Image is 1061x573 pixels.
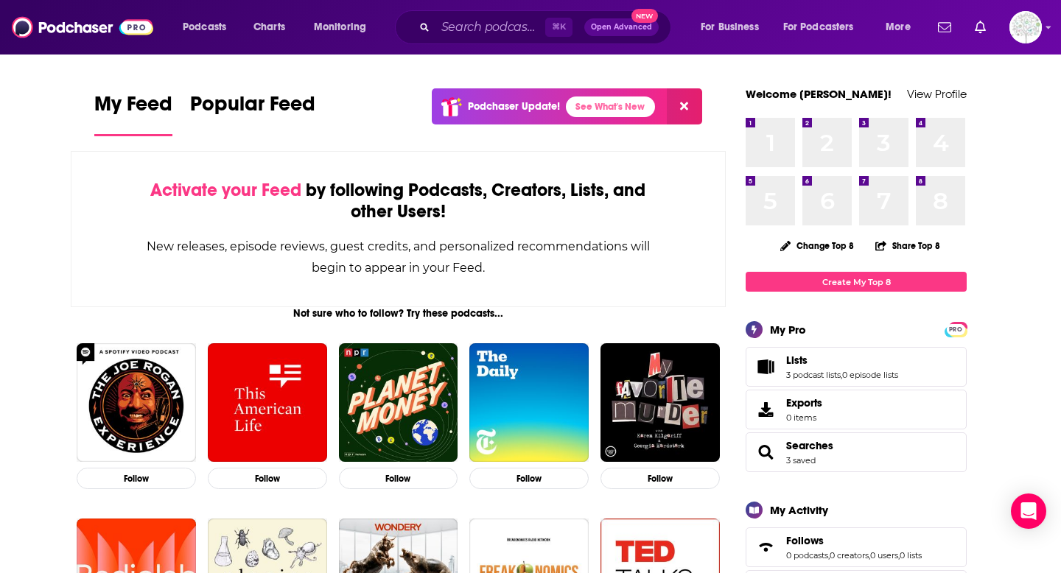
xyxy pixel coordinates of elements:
div: Open Intercom Messenger [1011,493,1046,529]
span: Charts [253,17,285,38]
span: , [828,550,830,560]
a: Show notifications dropdown [932,15,957,40]
a: 0 creators [830,550,869,560]
input: Search podcasts, credits, & more... [435,15,545,39]
div: My Activity [770,503,828,517]
div: Search podcasts, credits, & more... [409,10,685,44]
a: Lists [751,356,780,377]
img: Planet Money [339,343,458,463]
a: 0 lists [900,550,922,560]
button: open menu [172,15,245,39]
button: open menu [690,15,777,39]
span: Lists [786,354,808,367]
div: New releases, episode reviews, guest credits, and personalized recommendations will begin to appe... [145,236,651,278]
a: 3 saved [786,455,816,465]
span: Exports [751,399,780,420]
a: Lists [786,354,898,367]
span: Exports [786,396,822,409]
button: Follow [469,468,589,489]
span: Podcasts [183,17,226,38]
span: , [869,550,870,560]
button: Share Top 8 [875,231,941,260]
a: PRO [947,323,964,334]
button: open menu [774,15,875,39]
a: Searches [786,439,833,452]
img: The Daily [469,343,589,463]
span: Lists [746,347,967,387]
div: My Pro [770,323,806,337]
span: Searches [746,432,967,472]
span: For Business [701,17,759,38]
span: More [886,17,911,38]
a: Charts [244,15,294,39]
a: 0 episode lists [842,370,898,380]
a: Welcome [PERSON_NAME]! [746,87,892,101]
button: Follow [600,468,720,489]
span: My Feed [94,91,172,125]
a: See What's New [566,96,655,117]
div: Not sure who to follow? Try these podcasts... [71,307,726,320]
span: Follows [786,534,824,547]
button: Follow [208,468,327,489]
span: Activate your Feed [150,179,301,201]
span: For Podcasters [783,17,854,38]
a: Searches [751,442,780,463]
img: This American Life [208,343,327,463]
span: Logged in as WunderTanya [1009,11,1042,43]
a: Show notifications dropdown [969,15,992,40]
span: 0 items [786,412,822,423]
span: ⌘ K [545,18,572,37]
button: Open AdvancedNew [584,18,659,36]
span: Popular Feed [190,91,315,125]
button: Show profile menu [1009,11,1042,43]
button: open menu [304,15,385,39]
img: User Profile [1009,11,1042,43]
a: 0 podcasts [786,550,828,560]
a: Exports [746,390,967,429]
button: Follow [77,468,196,489]
img: Podchaser - Follow, Share and Rate Podcasts [12,13,153,41]
a: My Feed [94,91,172,136]
img: The Joe Rogan Experience [77,343,196,463]
button: Follow [339,468,458,489]
img: My Favorite Murder with Karen Kilgariff and Georgia Hardstark [600,343,720,463]
a: Create My Top 8 [746,272,967,292]
a: Follows [786,534,922,547]
a: 0 users [870,550,898,560]
button: open menu [875,15,929,39]
span: , [898,550,900,560]
span: New [631,9,658,23]
button: Change Top 8 [771,236,863,255]
a: 3 podcast lists [786,370,841,380]
a: Popular Feed [190,91,315,136]
span: Open Advanced [591,24,652,31]
a: Follows [751,537,780,558]
span: Follows [746,527,967,567]
a: View Profile [907,87,967,101]
div: by following Podcasts, Creators, Lists, and other Users! [145,180,651,222]
span: , [841,370,842,380]
span: Monitoring [314,17,366,38]
p: Podchaser Update! [468,100,560,113]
